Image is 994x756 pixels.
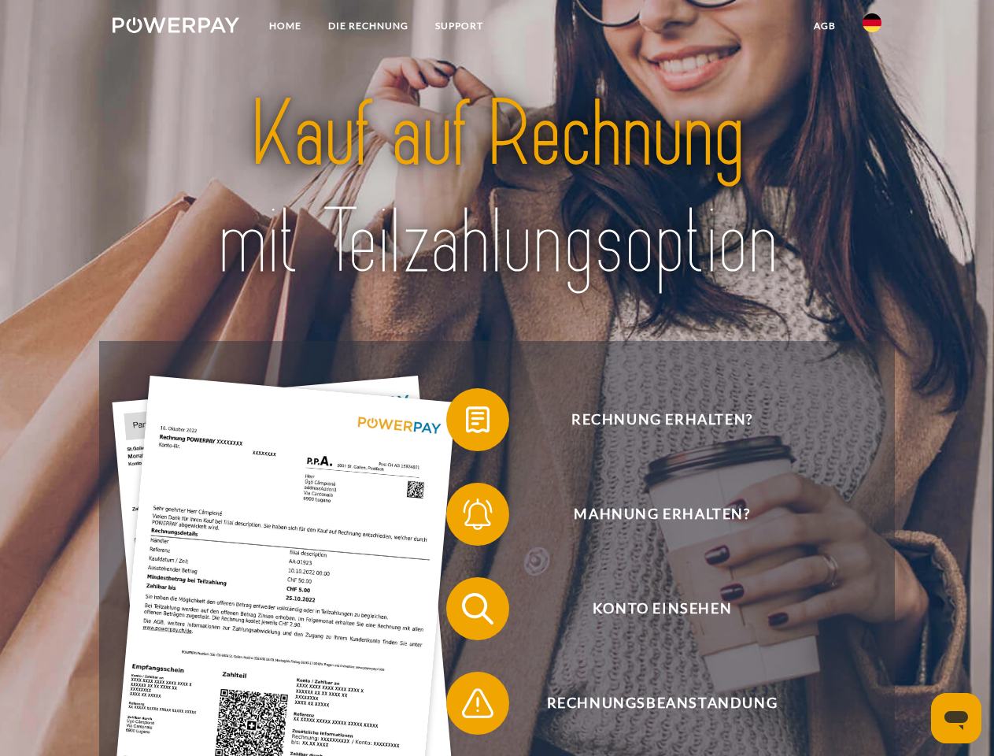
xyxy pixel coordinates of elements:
img: qb_search.svg [458,589,497,628]
span: Rechnungsbeanstandung [469,672,855,735]
img: title-powerpay_de.svg [150,76,844,302]
button: Mahnung erhalten? [446,483,855,546]
span: Rechnung erhalten? [469,388,855,451]
button: Konto einsehen [446,577,855,640]
img: qb_bell.svg [458,495,497,534]
button: Rechnung erhalten? [446,388,855,451]
a: SUPPORT [422,12,497,40]
img: qb_warning.svg [458,684,497,723]
img: de [863,13,881,32]
img: logo-powerpay-white.svg [113,17,239,33]
a: DIE RECHNUNG [315,12,422,40]
iframe: Schaltfläche zum Öffnen des Messaging-Fensters [931,693,981,743]
span: Mahnung erhalten? [469,483,855,546]
a: Home [256,12,315,40]
span: Konto einsehen [469,577,855,640]
button: Rechnungsbeanstandung [446,672,855,735]
img: qb_bill.svg [458,400,497,439]
a: agb [800,12,849,40]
